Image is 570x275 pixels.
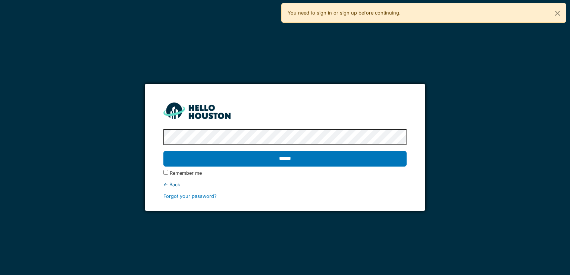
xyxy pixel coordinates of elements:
label: Remember me [170,170,202,177]
button: Close [549,3,566,23]
img: HH_line-BYnF2_Hg.png [163,102,231,118]
div: ← Back [163,181,406,188]
a: Forgot your password? [163,193,217,199]
div: You need to sign in or sign up before continuing. [281,3,566,23]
